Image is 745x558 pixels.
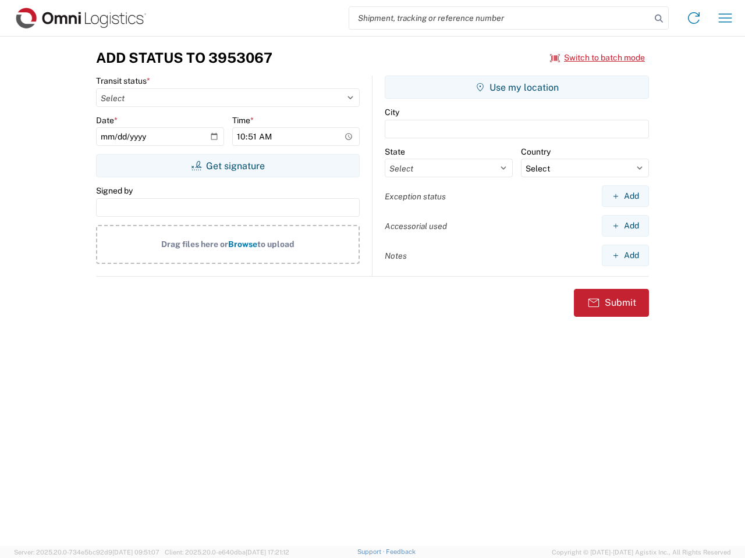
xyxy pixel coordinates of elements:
[602,185,649,207] button: Add
[521,146,551,157] label: Country
[112,549,159,556] span: [DATE] 09:51:07
[385,107,399,117] label: City
[385,146,405,157] label: State
[161,239,228,249] span: Drag files here or
[602,215,649,237] button: Add
[14,549,159,556] span: Server: 2025.20.0-734e5bc92d9
[165,549,289,556] span: Client: 2025.20.0-e640dba
[385,251,407,261] label: Notes
[385,191,446,202] label: Exception status
[357,548,386,555] a: Support
[96,49,272,66] h3: Add Status to 3953067
[386,548,416,555] a: Feedback
[96,185,133,196] label: Signed by
[96,154,360,177] button: Get signature
[246,549,289,556] span: [DATE] 17:21:12
[550,48,645,67] button: Switch to batch mode
[385,221,447,231] label: Accessorial used
[228,239,257,249] span: Browse
[602,245,649,266] button: Add
[574,289,649,317] button: Submit
[257,239,295,249] span: to upload
[232,115,254,126] label: Time
[96,115,118,126] label: Date
[385,76,649,99] button: Use my location
[349,7,651,29] input: Shipment, tracking or reference number
[552,547,731,557] span: Copyright © [DATE]-[DATE] Agistix Inc., All Rights Reserved
[96,76,150,86] label: Transit status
